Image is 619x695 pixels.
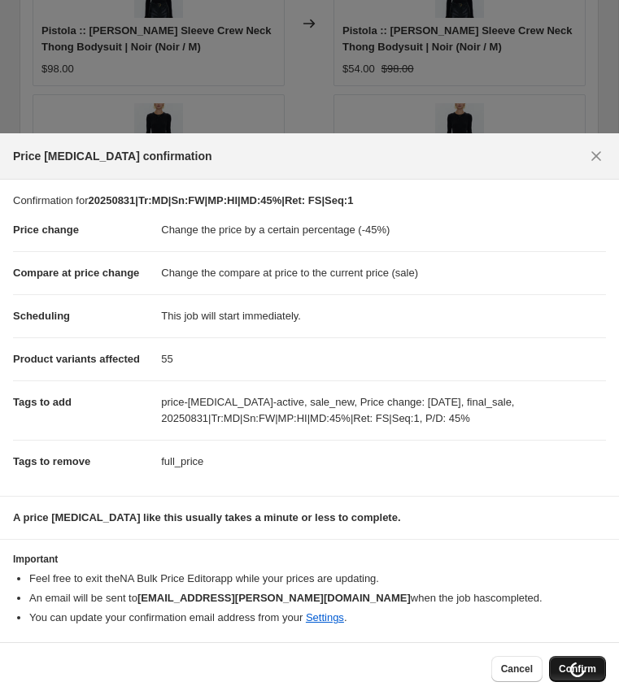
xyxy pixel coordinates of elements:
[13,267,139,279] span: Compare at price change
[29,610,606,626] li: You can update your confirmation email address from your .
[161,294,606,337] dd: This job will start immediately.
[13,148,212,164] span: Price [MEDICAL_DATA] confirmation
[306,611,344,623] a: Settings
[161,209,606,251] dd: Change the price by a certain percentage (-45%)
[137,592,411,604] b: [EMAIL_ADDRESS][PERSON_NAME][DOMAIN_NAME]
[29,571,606,587] li: Feel free to exit the NA Bulk Price Editor app while your prices are updating.
[161,440,606,483] dd: full_price
[491,656,543,682] button: Cancel
[501,662,533,675] span: Cancel
[29,590,606,606] li: An email will be sent to when the job has completed .
[161,251,606,294] dd: Change the compare at price to the current price (sale)
[88,194,353,206] b: 20250831|Tr:MD|Sn:FW|MP:HI|MD:45%|Ret: FS|Seq:1
[583,143,609,169] button: Close
[13,455,90,467] span: Tags to remove
[13,396,72,408] span: Tags to add
[13,310,70,322] span: Scheduling
[13,193,606,209] p: Confirmation for
[161,380,606,440] dd: price-[MEDICAL_DATA]-active, sale_new, Price change: [DATE], final_sale, 20250831|Tr:MD|Sn:FW|MP:...
[13,553,606,566] h3: Important
[13,224,79,236] span: Price change
[161,337,606,380] dd: 55
[13,511,401,523] b: A price [MEDICAL_DATA] like this usually takes a minute or less to complete.
[13,353,140,365] span: Product variants affected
